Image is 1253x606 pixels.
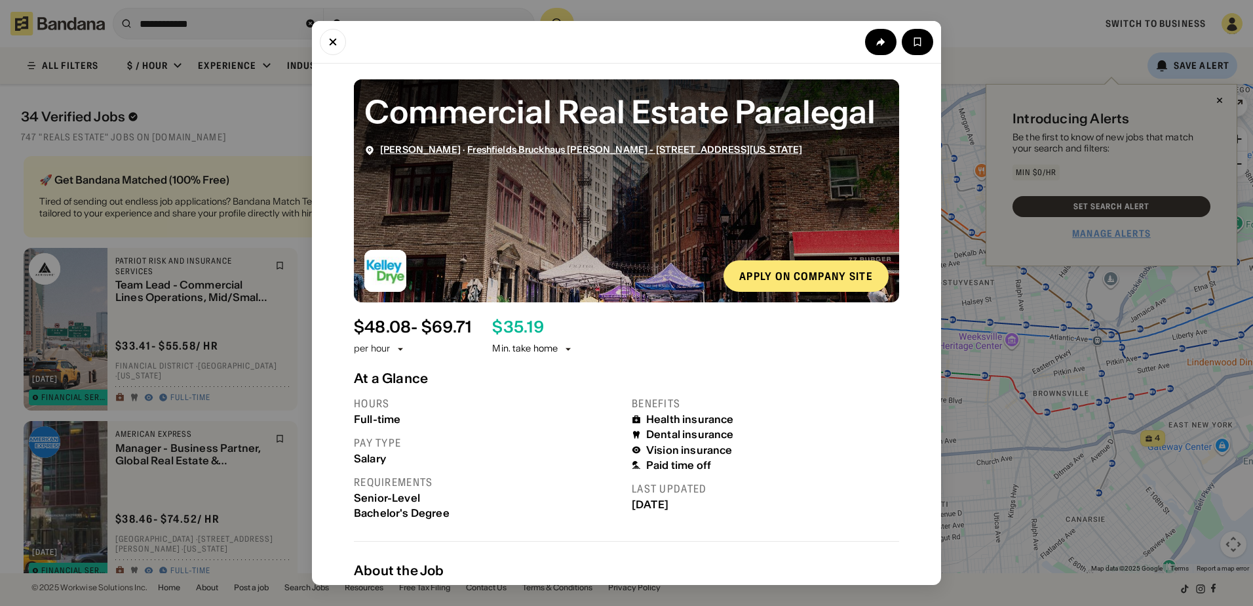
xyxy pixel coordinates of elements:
div: Senior-Level [354,492,621,504]
span: Freshfields Bruckhaus [PERSON_NAME] - [STREET_ADDRESS][US_STATE] [467,144,802,155]
div: Last updated [632,482,899,496]
div: Health insurance [646,413,734,426]
div: $ 35.19 [492,318,543,337]
button: Close [320,29,346,55]
img: Kelley Drye logo [364,250,406,292]
div: Hours [354,397,621,411]
div: About the Job [354,563,899,578]
div: Vision insurance [646,444,733,456]
div: Paid time off [646,459,711,472]
div: [DATE] [632,498,899,511]
div: Salary [354,453,621,465]
div: per hour [354,342,390,355]
div: Benefits [632,397,899,411]
div: Bachelor's Degree [354,507,621,519]
div: Pay type [354,436,621,450]
div: Full-time [354,413,621,426]
div: Requirements [354,475,621,489]
div: Apply on company site [739,271,873,281]
div: Min. take home [492,342,573,355]
span: [PERSON_NAME] [380,144,461,155]
div: Commercial Real Estate Paralegal [364,90,889,134]
div: $ 48.08 - $69.71 [354,318,471,337]
div: · [380,144,802,155]
div: Dental insurance [646,428,734,441]
div: At a Glance [354,371,899,386]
